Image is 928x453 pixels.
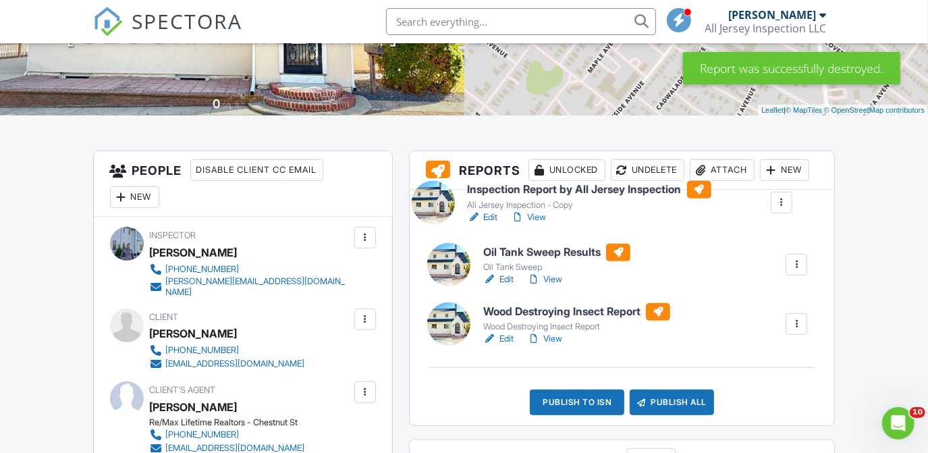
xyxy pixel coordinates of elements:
[468,181,711,198] h6: Inspection Report by All Jersey Inspection
[468,200,711,211] div: All Jersey Inspection - Copy
[882,407,915,439] iframe: Intercom live chat
[410,151,835,190] h3: Reports
[758,105,928,116] div: |
[483,303,670,333] a: Wood Destroying Insect Report Wood Destroying Insect Report
[94,151,392,217] h3: People
[110,186,159,208] div: New
[150,230,196,240] span: Inspector
[386,8,656,35] input: Search everything...
[483,262,630,273] div: Oil Tank Sweep
[483,332,514,346] a: Edit
[222,100,241,110] span: sq. ft.
[530,390,624,415] div: Publish to ISN
[910,407,925,418] span: 10
[93,18,243,47] a: SPECTORA
[150,417,316,428] div: Re/Max Lifetime Realtors - Chestnut St
[150,357,305,371] a: [EMAIL_ADDRESS][DOMAIN_NAME]
[483,244,630,273] a: Oil Tank Sweep Results Oil Tank Sweep
[166,276,351,298] div: [PERSON_NAME][EMAIL_ADDRESS][DOMAIN_NAME]
[166,345,240,356] div: [PHONE_NUMBER]
[483,303,670,321] h6: Wood Destroying Insect Report
[150,397,238,417] div: [PERSON_NAME]
[824,106,925,114] a: © OpenStreetMap contributors
[630,390,714,415] div: Publish All
[760,159,809,181] div: New
[611,159,684,181] div: Undelete
[150,263,351,276] a: [PHONE_NUMBER]
[705,22,827,35] div: All Jersey Inspection LLC
[132,7,243,35] span: SPECTORA
[761,106,784,114] a: Leaflet
[150,242,238,263] div: [PERSON_NAME]
[683,52,900,84] div: Report was successfully destroyed.
[150,428,305,442] a: [PHONE_NUMBER]
[190,159,323,181] div: Disable Client CC Email
[150,344,305,357] a: [PHONE_NUMBER]
[166,358,305,369] div: [EMAIL_ADDRESS][DOMAIN_NAME]
[468,211,498,224] a: Edit
[150,323,238,344] div: [PERSON_NAME]
[150,276,351,298] a: [PERSON_NAME][EMAIL_ADDRESS][DOMAIN_NAME]
[213,97,220,111] div: 0
[93,7,123,36] img: The Best Home Inspection Software - Spectora
[512,211,547,224] a: View
[527,332,562,346] a: View
[150,312,179,322] span: Client
[690,159,755,181] div: Attach
[468,181,711,211] a: Inspection Report by All Jersey Inspection All Jersey Inspection - Copy
[166,429,240,440] div: [PHONE_NUMBER]
[483,244,630,261] h6: Oil Tank Sweep Results
[786,106,822,114] a: © MapTiler
[166,264,240,275] div: [PHONE_NUMBER]
[483,273,514,286] a: Edit
[729,8,817,22] div: [PERSON_NAME]
[483,321,670,332] div: Wood Destroying Insect Report
[150,385,216,395] span: Client's Agent
[527,273,562,286] a: View
[528,159,605,181] div: Unlocked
